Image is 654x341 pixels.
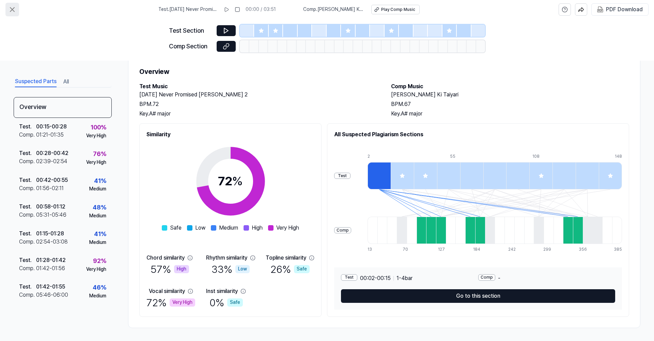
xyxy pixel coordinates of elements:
div: 385 [614,247,622,252]
div: 01:15 - 01:28 [36,230,64,238]
span: % [232,174,243,188]
div: 05:31 - 05:46 [36,211,66,219]
div: PDF Download [606,5,643,14]
div: - [478,274,616,282]
button: Suspected Parts [15,76,57,87]
div: Topline similarity [266,254,306,262]
div: Test . [19,283,36,291]
div: Low [235,265,250,273]
h2: [DATE] Never Promised [PERSON_NAME] 2 [139,91,377,99]
div: Test . [19,149,36,157]
div: 127 [438,247,448,252]
div: BPM. 67 [391,100,629,108]
div: 00:15 - 00:28 [36,123,67,131]
div: Very High [86,159,106,166]
div: 356 [579,247,589,252]
button: Play Comp Music [371,5,420,14]
div: 41 % [94,176,106,186]
div: 33 % [212,262,250,276]
div: Very High [86,133,106,139]
div: 92 % [93,256,106,266]
div: Comp . [19,211,36,219]
div: 299 [543,247,553,252]
div: 48 % [93,203,106,213]
div: Overview [14,97,112,118]
div: 242 [508,247,518,252]
div: Test . [19,123,36,131]
img: PDF Download [597,6,603,13]
div: Comp . [19,131,36,139]
div: 01:42 - 01:55 [36,283,65,291]
div: Safe [294,265,310,273]
span: 1 - 4 bar [396,274,412,282]
div: 01:21 - 01:35 [36,131,64,139]
div: Comp . [19,157,36,166]
span: 00:02 - 00:15 [360,274,391,282]
div: Comp [478,274,495,281]
div: 00:28 - 00:42 [36,149,68,157]
div: Very High [170,298,195,307]
span: Medium [219,224,238,232]
div: Chord similarity [146,254,185,262]
div: Test [341,274,357,281]
button: Go to this section [341,289,615,303]
div: Play Comp Music [381,7,415,13]
svg: help [562,6,568,13]
button: All [63,76,69,87]
div: 02:54 - 03:08 [36,238,68,246]
div: 05:46 - 06:00 [36,291,68,299]
div: Vocal similarity [149,287,185,295]
h2: Comp Music [391,82,629,91]
div: 57 % [151,262,189,276]
div: 01:42 - 01:56 [36,264,65,273]
div: Medium [89,293,106,299]
div: 0 % [209,295,243,310]
div: Test . [19,203,36,211]
div: Safe [227,298,243,307]
img: share [578,6,584,13]
span: Test . [DATE] Never Promised [PERSON_NAME] 2 [158,6,218,13]
div: 148 [615,154,622,159]
div: Rhythm similarity [206,254,247,262]
div: 46 % [93,283,106,293]
div: Comp . [19,291,36,299]
div: 100 % [91,123,106,133]
div: 13 [368,247,377,252]
div: Inst similarity [206,287,238,295]
h2: Test Music [139,82,377,91]
h1: Overview [139,66,629,77]
button: help [559,3,571,16]
div: Key. A# major [139,110,377,118]
div: Test . [19,230,36,238]
div: 184 [473,247,483,252]
span: Very High [276,224,299,232]
div: Test Section [169,26,213,36]
h2: All Suspected Plagiarism Sections [334,130,622,139]
div: 00:00 / 03:51 [246,6,276,13]
button: PDF Download [596,4,644,15]
div: Key. A# major [391,110,629,118]
h2: Similarity [146,130,314,139]
span: Safe [170,224,182,232]
span: Comp . [PERSON_NAME] Ki Taiyari [303,6,363,13]
div: 108 [532,154,556,159]
div: 72 [218,172,243,190]
div: 70 [403,247,412,252]
div: BPM. 72 [139,100,377,108]
div: 02:39 - 02:54 [36,157,67,166]
div: High [174,265,189,273]
div: 26 % [270,262,310,276]
div: Medium [89,213,106,219]
div: 55 [450,154,473,159]
span: High [252,224,263,232]
div: 01:28 - 01:42 [36,256,66,264]
div: Medium [89,186,106,192]
div: 00:58 - 01:12 [36,203,65,211]
div: 76 % [93,149,106,159]
div: Test . [19,256,36,264]
div: Comp [334,227,351,234]
div: 41 % [94,229,106,239]
div: Test . [19,176,36,184]
span: Low [195,224,205,232]
div: 01:56 - 02:11 [36,184,64,192]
